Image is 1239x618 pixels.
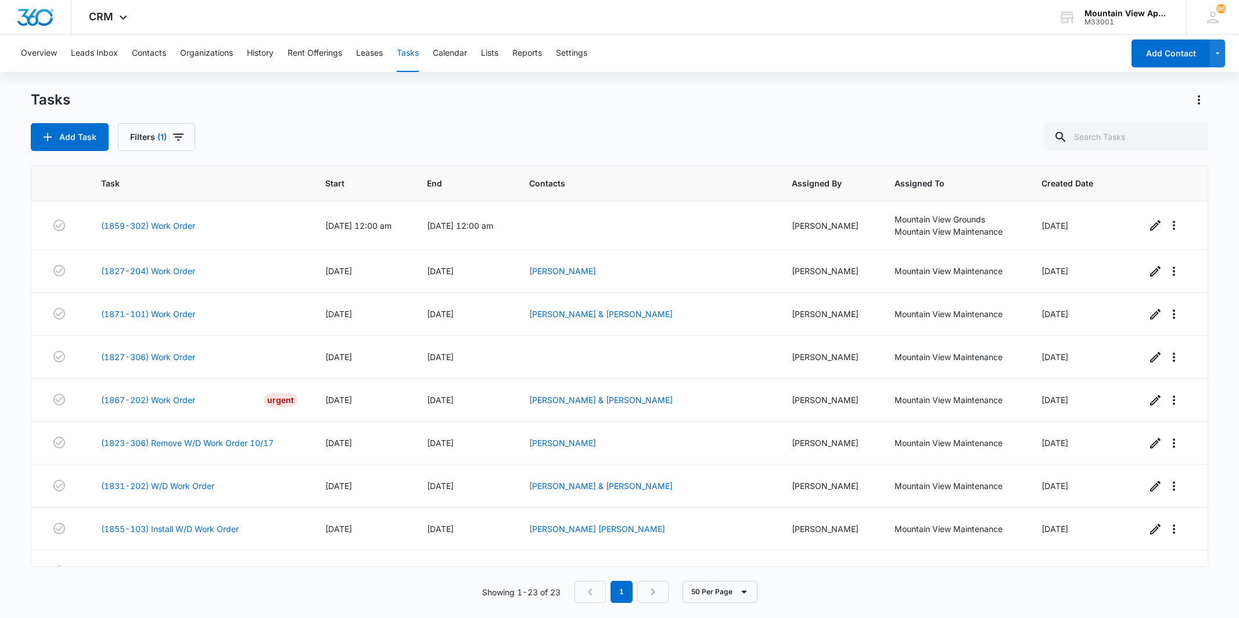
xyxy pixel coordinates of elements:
span: Start [325,177,382,189]
a: (1859-302) Work Order [101,220,195,232]
span: [DATE] [1042,524,1068,534]
a: [PERSON_NAME] [529,438,596,448]
span: [DATE] [1042,438,1068,448]
nav: Pagination [574,581,669,603]
input: Search Tasks [1044,123,1208,151]
span: [DATE] [325,481,352,491]
button: Add Task [31,123,109,151]
div: [PERSON_NAME] [792,308,866,320]
div: account name [1084,9,1169,18]
div: [PERSON_NAME] [792,351,866,363]
span: 96 [1216,4,1226,13]
button: Organizations [180,35,233,72]
span: Assigned By [792,177,849,189]
span: [DATE] [1042,352,1068,362]
h1: Tasks [31,91,70,109]
a: [PERSON_NAME] [PERSON_NAME] [529,524,665,534]
p: Showing 1-23 of 23 [482,586,561,598]
div: [PERSON_NAME] [792,220,866,232]
span: [DATE] [1042,266,1068,276]
button: History [247,35,274,72]
span: [DATE] [1042,309,1068,319]
a: [PERSON_NAME] & [PERSON_NAME] [529,481,673,491]
button: Lists [481,35,498,72]
span: (1) [157,133,167,141]
button: Overview [21,35,57,72]
div: account id [1084,18,1169,26]
span: [DATE] [427,309,454,319]
button: Leases [356,35,383,72]
div: Mountain View Maintenance [895,351,1014,363]
div: Mountain View Maintenance [895,308,1014,320]
button: Add Contact [1132,39,1210,67]
span: [DATE] [427,266,454,276]
span: CRM [89,10,113,23]
span: [DATE] [427,524,454,534]
a: (1855-103) Install W/D Work Order [101,523,239,535]
span: [DATE] [1042,481,1068,491]
button: Rent Offerings [288,35,342,72]
a: (1823-306) Remove W/D Work Order 10/17 [101,437,274,449]
div: notifications count [1216,4,1226,13]
span: [DATE] [1042,395,1068,405]
div: [PERSON_NAME] [792,437,866,449]
button: Calendar [433,35,467,72]
span: [DATE] [325,309,352,319]
div: [PERSON_NAME] [792,394,866,406]
a: [PERSON_NAME] & [PERSON_NAME] [529,395,673,405]
span: Assigned To [895,177,997,189]
div: Mountain View Maintenance [895,480,1014,492]
button: Contacts [132,35,166,72]
span: [DATE] 12:00 am [427,221,493,231]
span: [DATE] [325,266,352,276]
a: (1827-306) Work Order [101,351,195,363]
span: [DATE] [427,395,454,405]
button: Reports [512,35,542,72]
span: [DATE] [325,438,352,448]
span: [DATE] [325,395,352,405]
span: [DATE] [427,352,454,362]
span: End [427,177,484,189]
a: (1827-204) Work Order [101,265,195,277]
div: [PERSON_NAME] [792,523,866,535]
div: Mountain View Maintenance [895,437,1014,449]
div: [PERSON_NAME] [792,480,866,492]
span: [DATE] [325,524,352,534]
div: Mountain View Maintenance [895,394,1014,406]
button: Tasks [397,35,419,72]
a: [PERSON_NAME] [529,266,596,276]
span: Task [101,177,281,189]
span: [DATE] [325,352,352,362]
button: 50 Per Page [683,581,757,603]
div: Mountain View Maintenance [895,523,1014,535]
div: Mountain View Maintenance [895,566,1014,578]
button: Filters(1) [118,123,195,151]
a: (1867-101) Work Order [101,566,195,578]
span: [DATE] [427,481,454,491]
span: [DATE] [427,438,454,448]
span: [DATE] 12:00 am [325,221,392,231]
span: [DATE] [1042,221,1068,231]
a: (1867-202) Work Order [101,394,195,406]
div: Mountain View Grounds [895,213,1014,225]
em: 1 [610,581,633,603]
div: Mountain View Maintenance [895,225,1014,238]
button: Leads Inbox [71,35,118,72]
a: (1871-101) Work Order [101,308,195,320]
button: Actions [1190,91,1208,109]
div: Mountain View Maintenance [895,265,1014,277]
div: [PERSON_NAME] [792,566,866,578]
div: Urgent [264,393,297,407]
span: Contacts [529,177,748,189]
button: Settings [556,35,587,72]
span: Created Date [1042,177,1101,189]
div: [PERSON_NAME] [792,265,866,277]
a: [PERSON_NAME] & [PERSON_NAME] [529,309,673,319]
a: (1831-202) W/D Work Order [101,480,214,492]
